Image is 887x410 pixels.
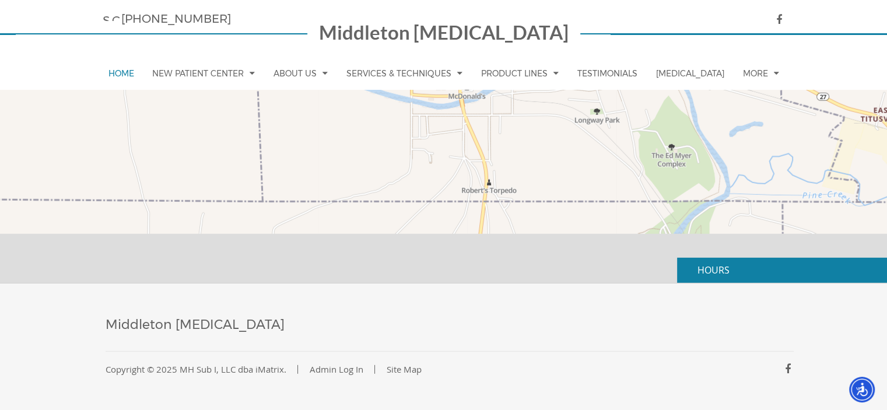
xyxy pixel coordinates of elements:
a: Middleton [MEDICAL_DATA] [319,23,569,45]
a: Site Map [375,363,433,375]
a: Product Lines [475,57,565,89]
img: Call: (814) 827-9970 [112,12,121,21]
img: SMS: (814) 827-9970 [103,12,112,21]
div: Accessibility Menu [849,377,875,402]
p: HOURS [677,258,887,283]
a: Home [103,58,140,89]
a: New Patient Center [146,57,261,89]
a: Admin Log In [298,363,375,375]
a: Middleton [MEDICAL_DATA] [106,318,285,334]
a: icon facebook [765,14,785,26]
a: [MEDICAL_DATA] [650,58,730,89]
a: Copyright © 2025 MH Sub I, LLC dba iMatrix. [94,363,298,375]
a: More [737,57,784,89]
a: Testimonials [572,58,643,89]
a: [PHONE_NUMBER] [112,12,231,26]
a: icon facebook [773,363,794,375]
a: About Us [268,57,334,89]
a: Services & Techniques [341,57,468,89]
